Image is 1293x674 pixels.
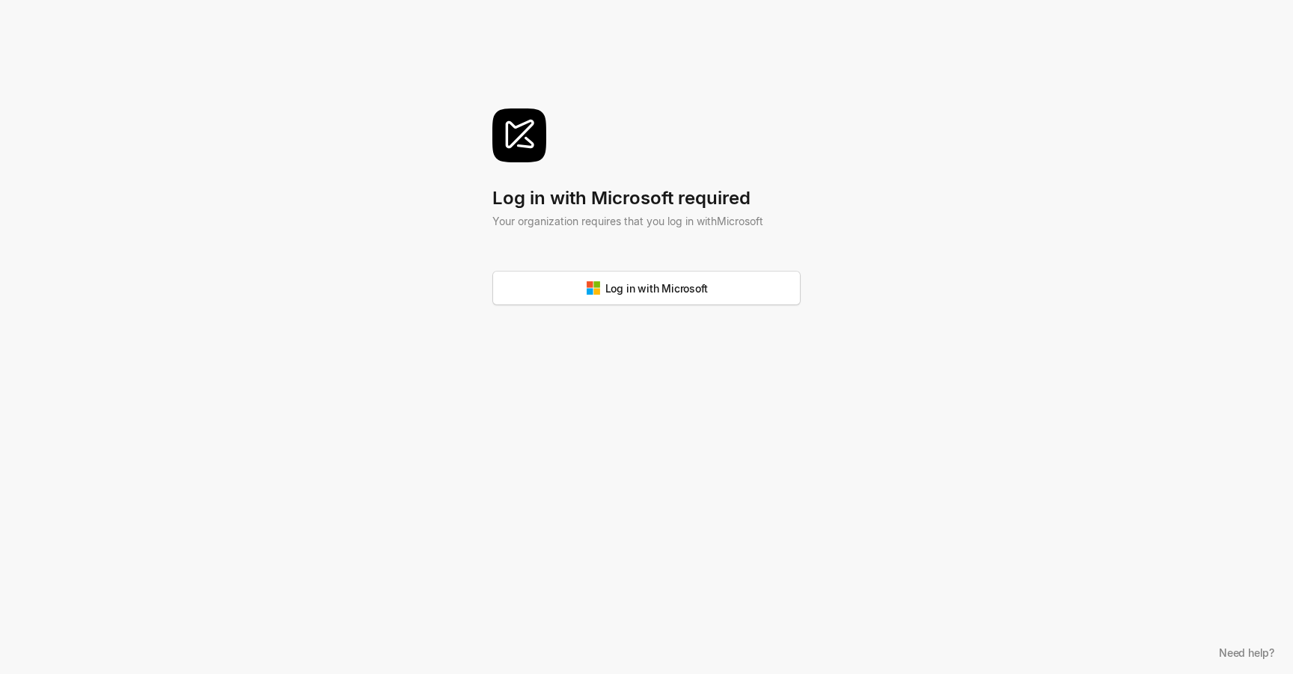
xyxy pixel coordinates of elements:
[586,281,708,296] div: Log in with Microsoft
[492,271,801,305] button: Log in with Microsoft
[492,186,801,211] div: Log in with Microsoft required
[586,281,601,295] img: svg%3e
[492,108,546,162] img: svg%3e
[1211,642,1282,663] button: Need help?
[492,213,801,229] div: Your organization requires that you log in with Microsoft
